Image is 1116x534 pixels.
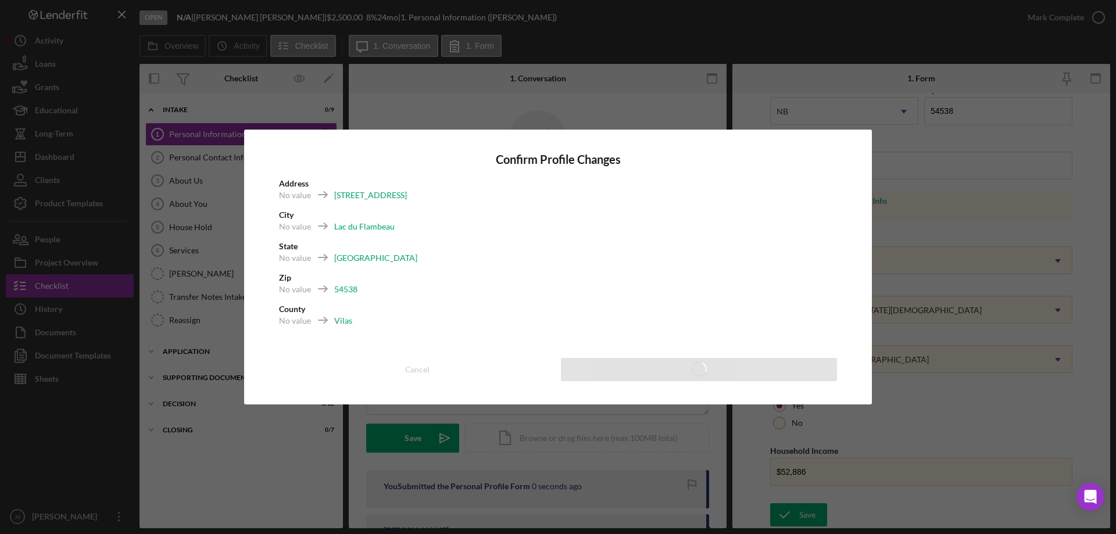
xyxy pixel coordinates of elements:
[334,252,417,264] div: [GEOGRAPHIC_DATA]
[561,358,837,381] button: Save
[279,178,309,188] b: Address
[279,189,311,201] div: No value
[279,210,294,220] b: City
[334,221,395,232] div: Lac du Flambeau
[405,358,430,381] div: Cancel
[334,315,352,327] div: Vilas
[334,189,407,201] div: [STREET_ADDRESS]
[279,284,311,295] div: No value
[279,304,305,314] b: County
[279,252,311,264] div: No value
[334,284,357,295] div: 54538
[1076,483,1104,511] div: Open Intercom Messenger
[279,153,837,166] h4: Confirm Profile Changes
[279,273,291,282] b: Zip
[279,221,311,232] div: No value
[279,358,555,381] button: Cancel
[279,241,298,251] b: State
[279,315,311,327] div: No value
